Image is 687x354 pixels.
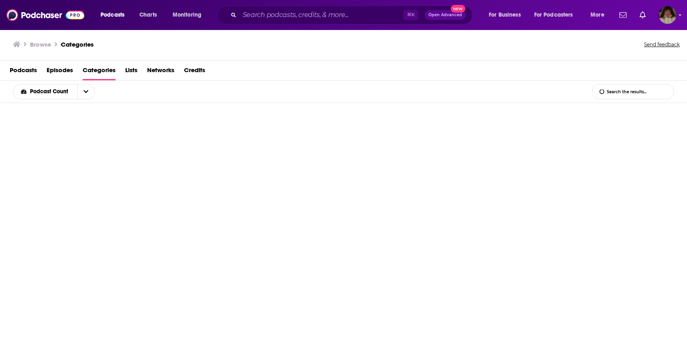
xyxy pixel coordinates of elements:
button: Send feedback [642,39,682,50]
button: open menu [13,89,77,94]
span: Podcasts [101,9,124,21]
span: For Podcasters [534,9,573,21]
img: User Profile [659,6,676,24]
button: open menu [483,9,531,21]
a: Categories [61,41,94,48]
a: Charts [134,9,162,21]
button: Open AdvancedNew [425,10,466,20]
button: open menu [77,84,94,99]
button: open menu [529,9,585,21]
span: New [451,5,465,13]
h3: Browse [30,41,51,48]
button: Show profile menu [659,6,676,24]
input: Search podcasts, credits, & more... [240,9,403,21]
span: More [591,9,604,21]
a: Credits [184,64,205,80]
a: Categories [83,64,116,80]
div: Search podcasts, credits, & more... [225,6,480,24]
span: Monitoring [173,9,201,21]
h2: Choose List sort [13,84,107,99]
button: open menu [167,9,212,21]
a: Lists [125,64,137,80]
span: Podcast Count [30,89,71,94]
img: Podchaser - Follow, Share and Rate Podcasts [6,7,84,23]
span: Charts [139,9,157,21]
span: For Business [489,9,521,21]
a: Networks [147,64,174,80]
a: Show notifications dropdown [616,8,630,22]
span: Logged in as angelport [659,6,676,24]
button: open menu [95,9,135,21]
span: ⌘ K [403,10,418,20]
button: open menu [585,9,614,21]
span: Open Advanced [428,13,462,17]
a: Show notifications dropdown [636,8,649,22]
a: Podcasts [10,64,37,80]
a: Episodes [47,64,73,80]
